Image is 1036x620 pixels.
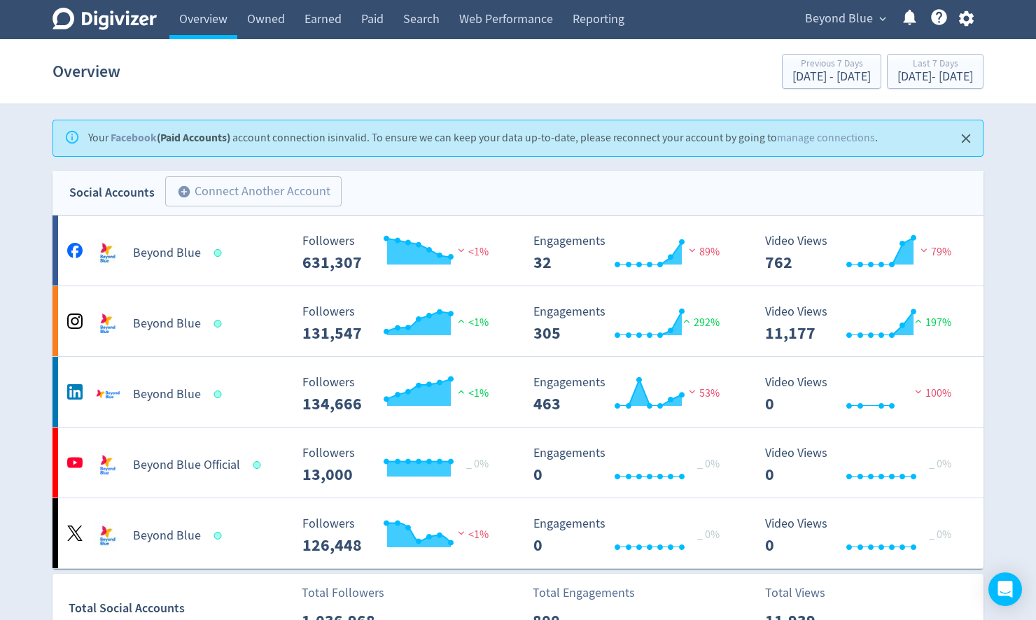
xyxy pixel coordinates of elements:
[111,130,230,145] strong: (Paid Accounts)
[911,316,951,330] span: 197%
[917,245,931,255] img: negative-performance.svg
[253,461,265,469] span: Data last synced: 8 Oct 2025, 2:02pm (AEDT)
[685,386,720,400] span: 53%
[792,59,871,71] div: Previous 7 Days
[454,528,489,542] span: <1%
[526,305,736,342] svg: Engagements 305
[111,130,157,145] a: Facebook
[214,249,226,257] span: Data last synced: 8 Oct 2025, 8:02am (AEDT)
[955,127,978,150] button: Close
[911,316,925,326] img: positive-performance.svg
[133,457,240,474] h5: Beyond Blue Official
[758,376,968,413] svg: Video Views 0
[526,446,736,484] svg: Engagements 0
[69,598,292,619] div: Total Social Accounts
[177,185,191,199] span: add_circle
[685,245,699,255] img: negative-performance.svg
[454,316,468,326] img: positive-performance.svg
[69,183,155,203] div: Social Accounts
[526,517,736,554] svg: Engagements 0
[52,498,983,568] a: Beyond Blue undefinedBeyond Blue Followers --- Followers 126,448 <1% Engagements 0 Engagements 0 ...
[929,528,951,542] span: _ 0%
[454,316,489,330] span: <1%
[295,234,505,272] svg: Followers ---
[295,446,505,484] svg: Followers ---
[466,457,489,471] span: _ 0%
[454,245,468,255] img: negative-performance.svg
[52,49,120,94] h1: Overview
[133,386,201,403] h5: Beyond Blue
[800,8,890,30] button: Beyond Blue
[133,528,201,544] h5: Beyond Blue
[876,13,889,25] span: expand_more
[685,245,720,259] span: 89%
[94,239,122,267] img: Beyond Blue undefined
[94,522,122,550] img: Beyond Blue undefined
[94,451,122,479] img: Beyond Blue Official undefined
[214,320,226,327] span: Data last synced: 8 Oct 2025, 2:02am (AEDT)
[295,376,505,413] svg: Followers ---
[680,316,694,326] img: positive-performance.svg
[533,584,635,603] p: Total Engagements
[526,234,736,272] svg: Engagements 32
[526,376,736,413] svg: Engagements 463
[295,305,505,342] svg: Followers ---
[897,71,973,83] div: [DATE] - [DATE]
[94,381,122,409] img: Beyond Blue undefined
[214,390,226,398] span: Data last synced: 8 Oct 2025, 2:02am (AEDT)
[988,572,1022,606] div: Open Intercom Messenger
[897,59,973,71] div: Last 7 Days
[52,428,983,498] a: Beyond Blue Official undefinedBeyond Blue Official Followers --- _ 0% Followers 13,000 Engagement...
[214,532,226,540] span: Data last synced: 7 Oct 2025, 10:02pm (AEDT)
[758,305,968,342] svg: Video Views 11,177
[929,457,951,471] span: _ 0%
[302,584,384,603] p: Total Followers
[758,446,968,484] svg: Video Views 0
[94,310,122,338] img: Beyond Blue undefined
[52,286,983,356] a: Beyond Blue undefinedBeyond Blue Followers --- Followers 131,547 <1% Engagements 305 Engagements ...
[454,528,468,538] img: negative-performance.svg
[792,71,871,83] div: [DATE] - [DATE]
[52,216,983,286] a: Beyond Blue undefinedBeyond Blue Followers --- Followers 631,307 <1% Engagements 32 Engagements 3...
[680,316,720,330] span: 292%
[295,517,505,554] svg: Followers ---
[454,386,489,400] span: <1%
[911,386,925,397] img: negative-performance.svg
[454,245,489,259] span: <1%
[782,54,881,89] button: Previous 7 Days[DATE] - [DATE]
[165,176,342,207] button: Connect Another Account
[805,8,873,30] span: Beyond Blue
[697,528,720,542] span: _ 0%
[133,245,201,262] h5: Beyond Blue
[758,234,968,272] svg: Video Views 762
[887,54,983,89] button: Last 7 Days[DATE]- [DATE]
[88,125,878,152] div: Your account connection is invalid . To ensure we can keep your data up-to-date, please reconnect...
[685,386,699,397] img: negative-performance.svg
[133,316,201,332] h5: Beyond Blue
[911,386,951,400] span: 100%
[697,457,720,471] span: _ 0%
[454,386,468,397] img: positive-performance.svg
[155,178,342,207] a: Connect Another Account
[777,131,875,145] a: manage connections
[917,245,951,259] span: 79%
[52,357,983,427] a: Beyond Blue undefinedBeyond Blue Followers --- Followers 134,666 <1% Engagements 463 Engagements ...
[758,517,968,554] svg: Video Views 0
[765,584,846,603] p: Total Views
